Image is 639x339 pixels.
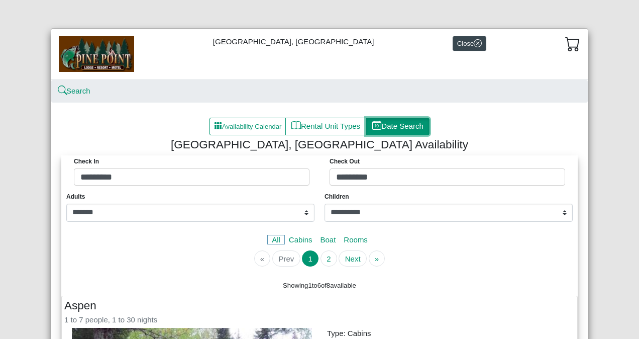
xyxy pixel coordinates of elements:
[372,121,382,130] svg: calendar date
[214,122,222,130] svg: grid3x3 gap fill
[115,282,525,290] h6: Showing to of available
[317,282,321,289] span: 6
[302,250,318,267] button: Go to page 1
[285,118,366,136] button: bookRental Unit Types
[59,87,66,95] svg: search
[285,235,316,244] a: Cabins
[254,250,385,267] ul: Pagination
[565,36,580,51] svg: cart
[59,87,90,95] a: searchSearch
[325,192,349,201] span: Children
[339,250,366,267] button: Go to next page
[267,235,285,244] a: All
[340,235,372,244] a: Rooms
[308,282,311,289] span: 1
[74,168,309,186] input: Check in
[64,315,575,324] h6: 1 to 7 people, 1 to 30 nights
[369,250,385,267] button: Go to last page
[291,121,301,130] svg: book
[209,118,286,136] button: grid3x3 gap fillAvailability Calendar
[64,138,575,151] h4: [GEOGRAPHIC_DATA], [GEOGRAPHIC_DATA] Availability
[330,157,360,166] label: Check Out
[366,118,430,136] button: calendar dateDate Search
[330,168,565,186] input: Check out
[51,29,588,79] div: [GEOGRAPHIC_DATA], [GEOGRAPHIC_DATA]
[327,282,330,289] span: 8
[316,235,340,244] a: Boat
[321,250,337,267] button: Go to page 2
[66,192,85,201] span: Adults
[64,299,575,312] h4: Aspen
[59,36,134,71] img: b144ff98-a7e1-49bd-98da-e9ae77355310.jpg
[474,39,482,47] svg: x circle
[74,157,99,166] label: Check in
[453,36,486,51] button: Closex circle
